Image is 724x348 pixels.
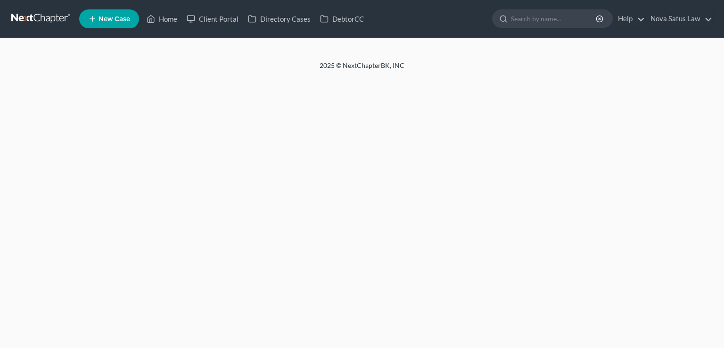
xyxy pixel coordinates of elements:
span: New Case [99,16,130,23]
a: Home [142,10,182,27]
a: Help [613,10,645,27]
a: Directory Cases [243,10,315,27]
a: DebtorCC [315,10,369,27]
div: 2025 © NextChapterBK, INC [93,61,631,78]
a: Nova Satus Law [646,10,712,27]
input: Search by name... [511,10,597,27]
a: Client Portal [182,10,243,27]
